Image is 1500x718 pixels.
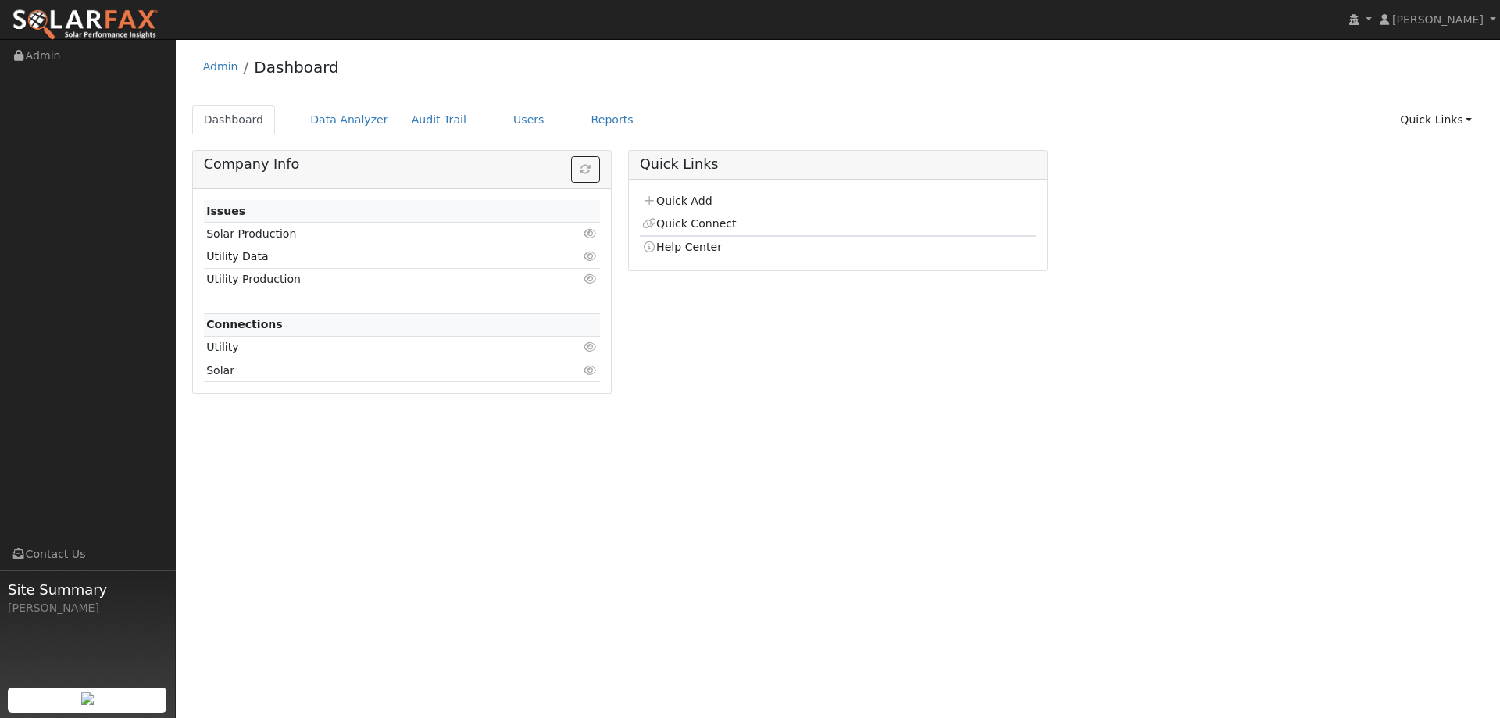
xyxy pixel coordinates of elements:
i: Click to view [584,341,598,352]
a: Dashboard [254,58,339,77]
td: Utility [204,336,536,359]
td: Solar Production [204,223,536,245]
a: Reports [580,105,645,134]
i: Click to view [584,365,598,376]
a: Users [502,105,556,134]
a: Quick Links [1388,105,1484,134]
a: Quick Add [642,195,712,207]
td: Utility Data [204,245,536,268]
strong: Connections [206,318,283,330]
i: Click to view [584,228,598,239]
a: Quick Connect [642,217,736,230]
td: Utility Production [204,268,536,291]
img: SolarFax [12,9,159,41]
a: Help Center [642,241,722,253]
td: Solar [204,359,536,382]
span: [PERSON_NAME] [1392,13,1484,26]
a: Data Analyzer [298,105,400,134]
strong: Issues [206,205,245,217]
img: retrieve [81,692,94,705]
a: Dashboard [192,105,276,134]
div: [PERSON_NAME] [8,600,167,616]
span: Site Summary [8,579,167,600]
a: Admin [203,60,238,73]
h5: Quick Links [640,156,1036,173]
h5: Company Info [204,156,600,173]
a: Audit Trail [400,105,478,134]
i: Click to view [584,273,598,284]
i: Click to view [584,251,598,262]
